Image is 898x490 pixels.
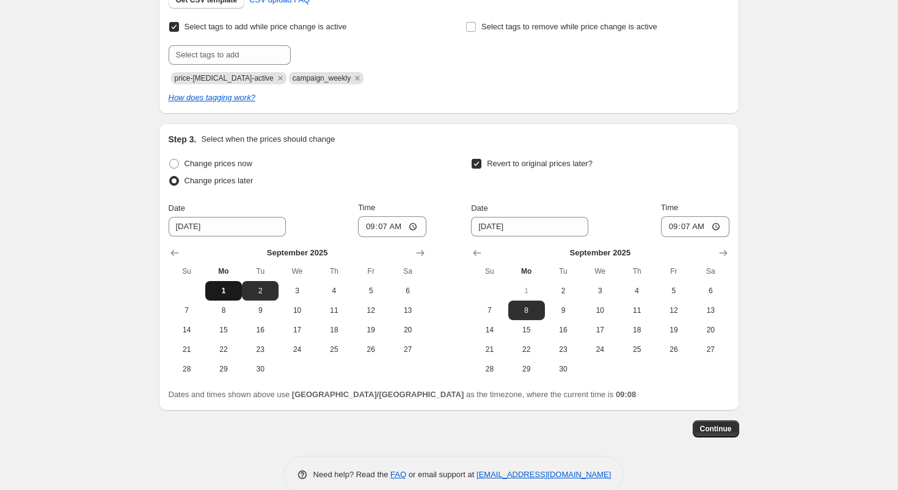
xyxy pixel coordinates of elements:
[321,305,348,315] span: 11
[476,470,611,479] a: [EMAIL_ADDRESS][DOMAIN_NAME]
[205,320,242,340] button: Monday September 15 2025
[508,261,545,281] th: Monday
[618,340,655,359] button: Thursday September 25 2025
[550,364,577,374] span: 30
[205,281,242,301] button: Today Monday September 1 2025
[169,301,205,320] button: Sunday September 7 2025
[545,301,582,320] button: Tuesday September 9 2025
[655,281,692,301] button: Friday September 5 2025
[618,281,655,301] button: Thursday September 4 2025
[205,340,242,359] button: Monday September 22 2025
[545,340,582,359] button: Tuesday September 23 2025
[169,320,205,340] button: Sunday September 14 2025
[550,345,577,354] span: 23
[283,345,310,354] span: 24
[352,261,389,281] th: Friday
[406,470,476,479] span: or email support at
[616,390,636,399] b: 09:08
[692,281,729,301] button: Saturday September 6 2025
[660,266,687,276] span: Fr
[513,266,540,276] span: Mo
[283,286,310,296] span: 3
[389,281,426,301] button: Saturday September 6 2025
[471,320,508,340] button: Sunday September 14 2025
[357,325,384,335] span: 19
[247,286,274,296] span: 2
[173,305,200,315] span: 7
[169,340,205,359] button: Sunday September 21 2025
[169,93,255,102] a: How does tagging work?
[357,266,384,276] span: Fr
[175,74,274,82] span: price-change-job-active
[210,266,237,276] span: Mo
[352,340,389,359] button: Friday September 26 2025
[655,320,692,340] button: Friday September 19 2025
[316,340,352,359] button: Thursday September 25 2025
[471,261,508,281] th: Sunday
[513,305,540,315] span: 8
[389,261,426,281] th: Saturday
[389,320,426,340] button: Saturday September 20 2025
[715,244,732,261] button: Show next month, October 2025
[471,301,508,320] button: Sunday September 7 2025
[508,359,545,379] button: Monday September 29 2025
[352,320,389,340] button: Friday September 19 2025
[697,325,724,335] span: 20
[618,261,655,281] th: Thursday
[513,286,540,296] span: 1
[173,364,200,374] span: 28
[655,261,692,281] th: Friday
[471,217,588,236] input: 9/1/2025
[623,345,650,354] span: 25
[275,73,286,84] button: Remove price-change-job-active
[316,320,352,340] button: Thursday September 18 2025
[412,244,429,261] button: Show next month, October 2025
[697,266,724,276] span: Sa
[321,325,348,335] span: 18
[545,281,582,301] button: Tuesday September 2 2025
[173,266,200,276] span: Su
[352,281,389,301] button: Friday September 5 2025
[508,340,545,359] button: Monday September 22 2025
[247,345,274,354] span: 23
[169,261,205,281] th: Sunday
[169,203,185,213] span: Date
[201,133,335,145] p: Select when the prices should change
[205,261,242,281] th: Monday
[390,470,406,479] a: FAQ
[394,286,421,296] span: 6
[242,340,279,359] button: Tuesday September 23 2025
[316,281,352,301] button: Thursday September 4 2025
[660,345,687,354] span: 26
[394,325,421,335] span: 20
[357,286,384,296] span: 5
[283,266,310,276] span: We
[471,340,508,359] button: Sunday September 21 2025
[693,420,739,437] button: Continue
[692,301,729,320] button: Saturday September 13 2025
[582,301,618,320] button: Wednesday September 10 2025
[700,424,732,434] span: Continue
[283,305,310,315] span: 10
[661,216,729,237] input: 12:00
[279,281,315,301] button: Wednesday September 3 2025
[550,305,577,315] span: 9
[655,301,692,320] button: Friday September 12 2025
[210,305,237,315] span: 8
[545,359,582,379] button: Tuesday September 30 2025
[184,159,252,168] span: Change prices now
[660,305,687,315] span: 12
[661,203,678,212] span: Time
[321,266,348,276] span: Th
[279,340,315,359] button: Wednesday September 24 2025
[692,340,729,359] button: Saturday September 27 2025
[513,345,540,354] span: 22
[166,244,183,261] button: Show previous month, August 2025
[358,203,375,212] span: Time
[586,305,613,315] span: 10
[692,320,729,340] button: Saturday September 20 2025
[352,73,363,84] button: Remove campaign_weekly
[279,320,315,340] button: Wednesday September 17 2025
[471,203,487,213] span: Date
